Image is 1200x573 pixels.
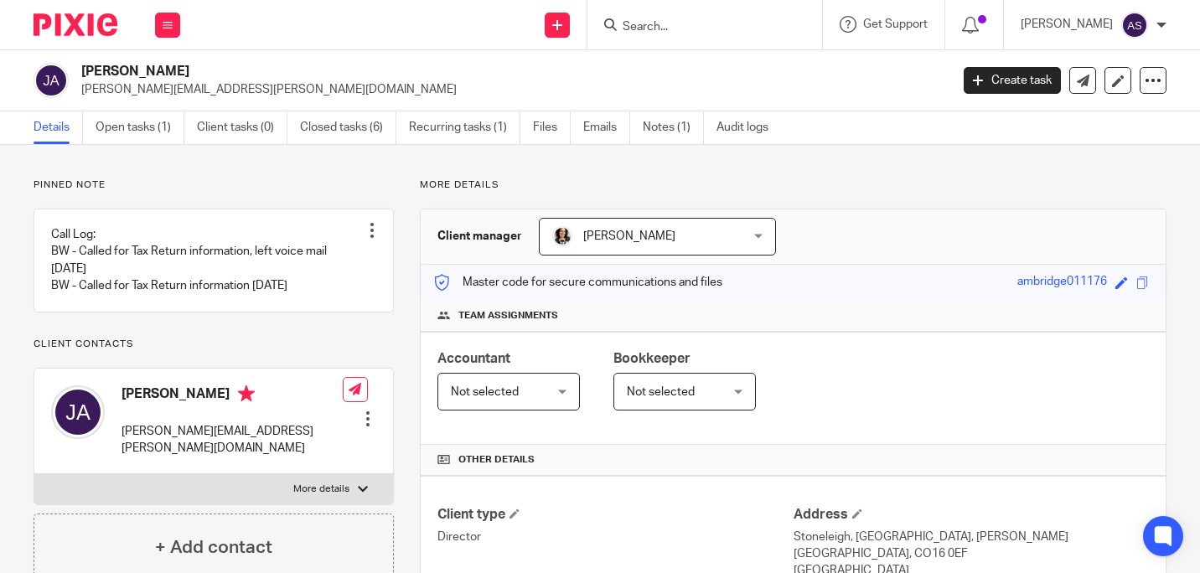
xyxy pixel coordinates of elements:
[583,230,675,242] span: [PERSON_NAME]
[51,385,105,439] img: svg%3E
[1021,16,1113,33] p: [PERSON_NAME]
[1121,12,1148,39] img: svg%3E
[34,13,117,36] img: Pixie
[1017,273,1107,292] div: ambridge011176
[34,111,83,144] a: Details
[293,483,349,496] p: More details
[300,111,396,144] a: Closed tasks (6)
[81,63,767,80] h2: [PERSON_NAME]
[643,111,704,144] a: Notes (1)
[34,178,394,192] p: Pinned note
[122,423,343,457] p: [PERSON_NAME][EMAIL_ADDRESS][PERSON_NAME][DOMAIN_NAME]
[81,81,939,98] p: [PERSON_NAME][EMAIL_ADDRESS][PERSON_NAME][DOMAIN_NAME]
[552,226,572,246] img: 2020-11-15%2017.26.54-1.jpg
[458,309,558,323] span: Team assignments
[437,228,522,245] h3: Client manager
[863,18,928,30] span: Get Support
[451,386,519,398] span: Not selected
[197,111,287,144] a: Client tasks (0)
[794,506,1149,524] h4: Address
[34,63,69,98] img: svg%3E
[613,352,691,365] span: Bookkeeper
[794,529,1149,545] p: Stoneleigh, [GEOGRAPHIC_DATA], [PERSON_NAME]
[238,385,255,402] i: Primary
[420,178,1166,192] p: More details
[122,385,343,406] h4: [PERSON_NAME]
[34,338,394,351] p: Client contacts
[155,534,272,560] h4: + Add contact
[583,111,630,144] a: Emails
[437,506,793,524] h4: Client type
[458,453,535,467] span: Other details
[627,386,695,398] span: Not selected
[409,111,520,144] a: Recurring tasks (1)
[437,352,510,365] span: Accountant
[96,111,184,144] a: Open tasks (1)
[621,20,772,35] input: Search
[716,111,781,144] a: Audit logs
[964,67,1061,94] a: Create task
[433,274,722,291] p: Master code for secure communications and files
[533,111,571,144] a: Files
[794,545,1149,562] p: [GEOGRAPHIC_DATA], CO16 0EF
[437,529,793,545] p: Director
